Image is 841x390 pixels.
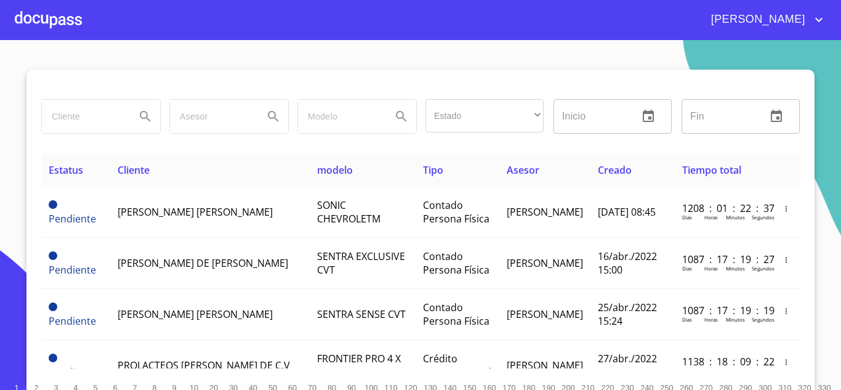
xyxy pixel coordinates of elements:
span: Contado Persona Física [423,301,489,328]
span: SENTRA EXCLUSIVE CVT [317,250,405,277]
span: [PERSON_NAME] [507,359,583,372]
span: PROLACTEOS [PERSON_NAME] DE C.V [118,359,290,372]
p: 1087 : 17 : 19 : 19 [682,304,765,317]
span: 27/abr./2022 08:47 [598,352,657,379]
span: Pendiente [49,200,57,209]
p: Segundos [752,316,775,323]
span: [DATE] 08:45 [598,205,656,219]
input: search [170,100,254,133]
span: modelo [317,163,353,177]
span: [PERSON_NAME] [507,307,583,321]
span: Pendiente [49,314,96,328]
span: 16/abr./2022 15:00 [598,250,657,277]
span: Pendiente [49,251,57,260]
input: search [298,100,382,133]
span: SENTRA SENSE CVT [317,307,406,321]
p: Minutos [726,265,745,272]
p: Minutos [726,367,745,374]
button: Search [131,102,160,131]
span: Contado Persona Física [423,198,489,225]
span: Estatus [49,163,83,177]
span: [PERSON_NAME] DE [PERSON_NAME] [118,256,288,270]
span: Pendiente [49,303,57,311]
p: Minutos [726,316,745,323]
span: 25/abr./2022 15:24 [598,301,657,328]
input: search [42,100,126,133]
div: ​ [425,99,544,132]
span: Pendiente [49,212,96,225]
button: account of current user [702,10,826,30]
span: Creado [598,163,632,177]
p: Dias [682,316,692,323]
button: Search [259,102,288,131]
span: [PERSON_NAME] [507,256,583,270]
span: SONIC CHEVROLETM [317,198,380,225]
p: Dias [682,214,692,221]
span: Cliente [118,163,150,177]
span: [PERSON_NAME] [507,205,583,219]
span: Contado Persona Física [423,250,489,277]
p: Dias [682,367,692,374]
p: Horas [704,265,718,272]
span: Tiempo total [682,163,741,177]
p: Horas [704,214,718,221]
p: 1138 : 18 : 09 : 22 [682,355,765,368]
span: Tipo [423,163,443,177]
span: Asesor [507,163,539,177]
p: Horas [704,316,718,323]
span: Crédito Persona Moral [423,352,491,379]
p: Dias [682,265,692,272]
span: [PERSON_NAME] [702,10,811,30]
span: [PERSON_NAME] [PERSON_NAME] [118,205,273,219]
p: Segundos [752,265,775,272]
span: FRONTIER PRO 4 X 4 X 4 TA [317,352,401,379]
p: Minutos [726,214,745,221]
span: Pendiente [49,263,96,277]
p: 1087 : 17 : 19 : 27 [682,253,765,266]
p: Horas [704,367,718,374]
button: Search [387,102,416,131]
p: 1208 : 01 : 22 : 37 [682,201,765,215]
span: [PERSON_NAME] [PERSON_NAME] [118,307,273,321]
p: Segundos [752,367,775,374]
span: Pendiente [49,365,96,379]
p: Segundos [752,214,775,221]
span: Pendiente [49,354,57,362]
